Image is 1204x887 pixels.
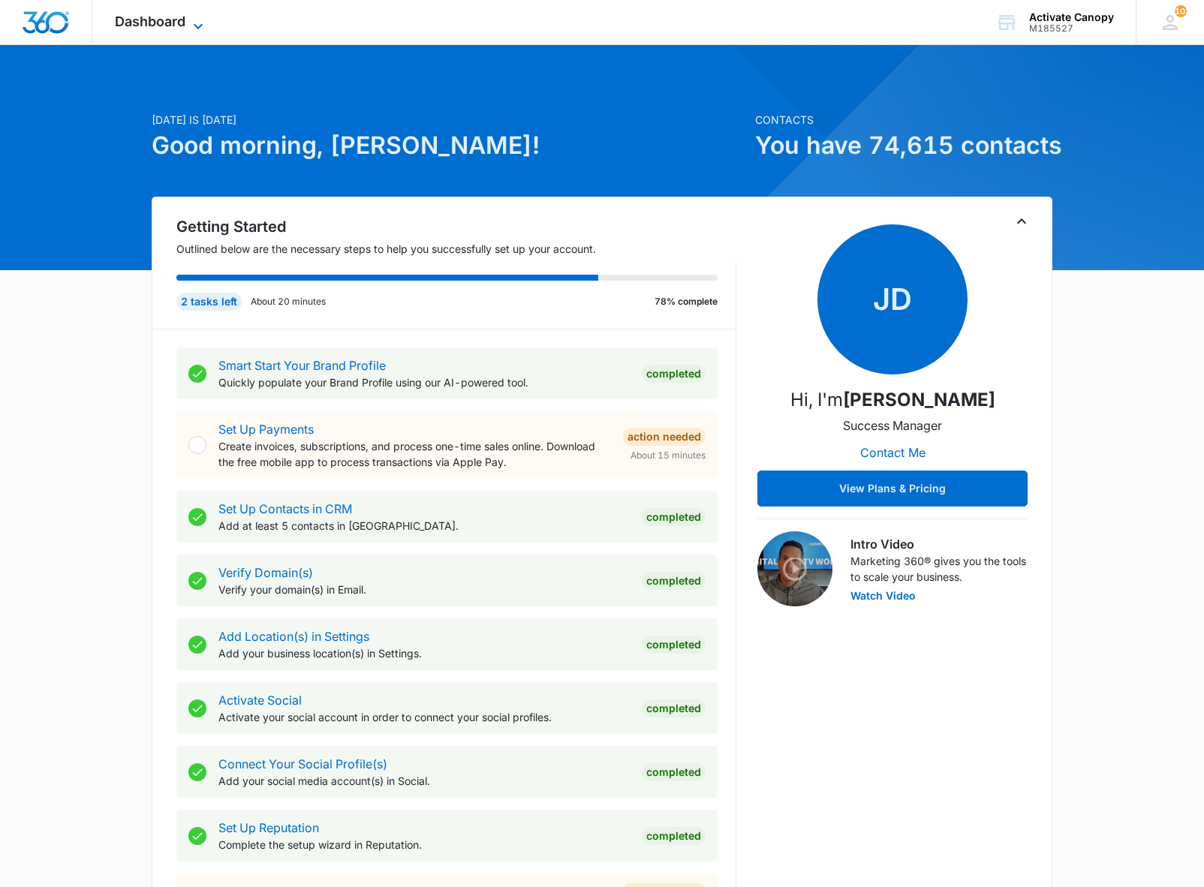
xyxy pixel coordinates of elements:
a: Set Up Payments [218,422,314,437]
h3: Intro Video [850,535,1028,553]
div: Completed [642,763,706,781]
p: Hi, I'm [790,386,995,413]
img: Intro Video [757,531,832,606]
h2: Getting Started [176,215,736,238]
a: Connect Your Social Profile(s) [218,756,387,771]
div: Completed [642,365,706,383]
div: Completed [642,827,706,845]
button: Contact Me [845,434,941,471]
span: JD [817,224,968,374]
p: Add your social media account(s) in Social. [218,773,630,789]
div: account id [1029,23,1114,34]
span: Dashboard [115,14,185,29]
span: 103 [1175,5,1187,17]
p: Quickly populate your Brand Profile using our AI-powered tool. [218,374,630,390]
div: Completed [642,508,706,526]
div: Completed [642,572,706,590]
h1: Good morning, [PERSON_NAME]! [152,128,746,164]
p: Create invoices, subscriptions, and process one-time sales online. Download the free mobile app t... [218,438,611,470]
a: Add Location(s) in Settings [218,629,369,644]
p: [DATE] is [DATE] [152,112,746,128]
p: Add at least 5 contacts in [GEOGRAPHIC_DATA]. [218,518,630,534]
strong: [PERSON_NAME] [843,389,995,410]
p: Outlined below are the necessary steps to help you successfully set up your account. [176,241,736,257]
p: Marketing 360® gives you the tools to scale your business. [850,553,1028,585]
button: Watch Video [850,591,916,601]
p: Complete the setup wizard in Reputation. [218,837,630,852]
div: account name [1029,11,1114,23]
div: Completed [642,699,706,717]
a: Smart Start Your Brand Profile [218,358,386,373]
p: Activate your social account in order to connect your social profiles. [218,709,630,725]
button: View Plans & Pricing [757,471,1028,507]
a: Set Up Reputation [218,820,319,835]
button: Toggle Collapse [1013,212,1031,230]
div: Action Needed [623,428,706,446]
a: Set Up Contacts in CRM [218,501,352,516]
a: Verify Domain(s) [218,565,313,580]
p: 78% complete [655,295,718,308]
p: Verify your domain(s) in Email. [218,582,630,597]
div: notifications count [1175,5,1187,17]
p: Add your business location(s) in Settings. [218,645,630,661]
a: Activate Social [218,693,302,708]
p: Success Manager [843,416,942,434]
p: Contacts [755,112,1052,128]
div: 2 tasks left [176,293,242,311]
h1: You have 74,615 contacts [755,128,1052,164]
div: Completed [642,636,706,654]
span: About 15 minutes [631,449,706,462]
p: About 20 minutes [251,295,326,308]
